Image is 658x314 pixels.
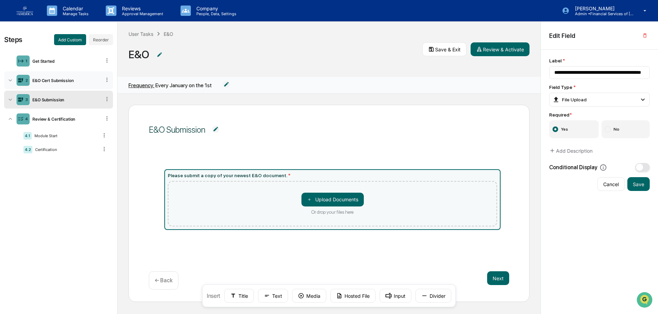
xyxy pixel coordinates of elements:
label: No [602,120,650,138]
div: 1 [25,59,28,63]
div: Or drop your files here [311,209,353,215]
div: Insert [202,284,456,307]
p: How can we help? [7,14,125,26]
h2: Edit Field [549,32,575,39]
button: Next [487,271,509,285]
div: Label [549,58,650,63]
div: Module Start [32,133,98,138]
a: 🗄️Attestations [47,84,88,97]
button: Save [627,177,650,191]
div: User Tasks [128,31,153,37]
img: logo [17,6,33,15]
div: E&O [164,31,173,37]
button: Add Description [549,144,593,158]
div: E&O Submission [30,97,101,102]
div: Review & Certification [30,117,101,122]
button: Start new chat [117,55,125,63]
img: Edit reporting range icon [223,81,230,88]
span: Preclearance [14,87,44,94]
span: Attestations [57,87,85,94]
button: Title [224,289,254,303]
div: Steps [4,36,22,44]
div: Get Started [30,59,101,64]
div: Required [549,112,650,118]
div: Start new chat [23,53,113,60]
div: 4.2 [23,146,32,153]
div: 🔎 [7,101,12,106]
p: People, Data, Settings [191,11,240,16]
div: Certification [32,147,98,152]
button: Review & Activate [471,42,530,56]
button: Text [258,289,288,303]
p: Company [191,6,240,11]
span: ＋ [307,196,312,203]
span: Frequency: [128,82,154,89]
button: Or drop your files here [301,193,364,206]
span: Pylon [69,117,83,122]
button: Input [380,289,411,303]
div: We're available if you need us! [23,60,87,65]
div: 2 [25,78,28,83]
img: 1746055101610-c473b297-6a78-478c-a979-82029cc54cd1 [7,53,19,65]
div: File Upload [552,96,587,103]
button: Save & Exit [422,42,466,56]
p: Calendar [57,6,92,11]
a: 🔎Data Lookup [4,97,46,110]
p: Reviews [116,6,167,11]
div: 🗄️ [50,88,55,93]
div: E&O Submission [149,125,205,135]
p: Manage Tasks [57,11,92,16]
div: Please submit a copy of your newest E&O document. [168,173,497,178]
div: 4 [25,117,28,121]
button: Media [292,289,326,303]
div: Conditional Display [549,164,607,171]
button: Divider [415,289,451,303]
input: Clear [18,31,114,39]
div: Please submit a copy of your newest E&O document.*＋Upload DocumentsOr drop your files here [164,169,501,230]
button: Hosted File [330,289,376,303]
p: Admin • Financial Services of [GEOGRAPHIC_DATA] [569,11,634,16]
p: Approval Management [116,11,167,16]
div: 4.1 [23,132,32,140]
div: 3 [25,97,28,102]
button: Cancel [597,177,625,191]
div: 🖐️ [7,88,12,93]
div: Field Type [549,84,650,90]
div: E&O [128,48,149,61]
img: Additional Document Icon [156,51,163,58]
div: Every January on the 1st [128,82,212,89]
p: ← Back [155,277,173,284]
iframe: Open customer support [636,291,655,310]
a: Powered byPylon [49,117,83,122]
a: 🖐️Preclearance [4,84,47,97]
p: [PERSON_NAME] [569,6,634,11]
div: E&O Cert Submission [30,78,101,83]
span: Data Lookup [14,100,43,107]
button: Reorder [89,34,113,45]
img: Additional Document Icon [212,126,219,133]
label: Yes [549,120,599,138]
button: Add Custom [54,34,86,45]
